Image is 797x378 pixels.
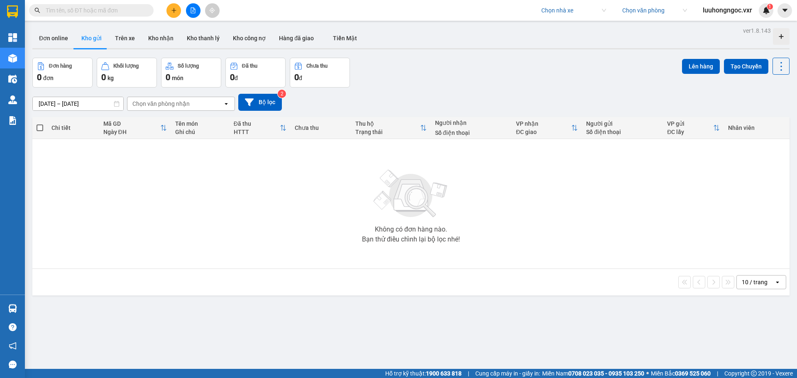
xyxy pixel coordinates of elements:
span: đ [235,75,238,81]
img: solution-icon [8,116,17,125]
button: Tạo Chuyến [724,59,768,74]
img: dashboard-icon [8,33,17,42]
span: 0 [294,72,299,82]
div: Nhân viên [728,124,785,131]
span: | [717,369,718,378]
div: VP nhận [516,120,571,127]
div: Đã thu [234,120,280,127]
img: logo-vxr [7,5,18,18]
span: đơn [43,75,54,81]
button: Bộ lọc [238,94,282,111]
span: kg [108,75,114,81]
span: | [468,369,469,378]
button: Kho thanh lý [180,28,226,48]
div: 10 / trang [742,278,768,286]
strong: 1900 633 818 [426,370,462,377]
span: 0 [166,72,170,82]
img: svg+xml;base64,PHN2ZyBjbGFzcz0ibGlzdC1wbHVnX19zdmciIHhtbG5zPSJodHRwOi8vd3d3LnczLm9yZy8yMDAwL3N2Zy... [369,165,452,223]
span: Miền Bắc [651,369,711,378]
span: món [172,75,183,81]
div: Trạng thái [355,129,420,135]
span: plus [171,7,177,13]
div: Mã GD [103,120,160,127]
div: VP gửi [667,120,713,127]
div: ĐC giao [516,129,571,135]
img: warehouse-icon [8,54,17,63]
span: file-add [190,7,196,13]
sup: 2 [278,90,286,98]
div: Đơn hàng [49,63,72,69]
div: Chi tiết [51,124,95,131]
div: Ghi chú [175,129,225,135]
button: Lên hàng [682,59,720,74]
svg: open [774,279,781,285]
span: luuhongngoc.vxr [696,5,759,15]
button: Đã thu0đ [225,58,286,88]
div: Tạo kho hàng mới [773,28,790,45]
span: 1 [768,4,771,10]
div: Người nhận [435,119,508,126]
svg: open [223,100,230,107]
th: Toggle SortBy [99,117,171,139]
span: ⚪️ [646,372,649,375]
sup: 1 [767,4,773,10]
div: Khối lượng [113,63,139,69]
button: Hàng đã giao [272,28,320,48]
span: question-circle [9,323,17,331]
div: Người gửi [586,120,659,127]
button: Kho nhận [142,28,180,48]
button: Kho công nợ [226,28,272,48]
div: Ngày ĐH [103,129,160,135]
div: Số điện thoại [435,129,508,136]
span: notification [9,342,17,350]
button: Đơn online [32,28,75,48]
span: đ [299,75,302,81]
button: aim [205,3,220,18]
strong: 0369 525 060 [675,370,711,377]
div: HTTT [234,129,280,135]
button: Chưa thu0đ [290,58,350,88]
strong: 0708 023 035 - 0935 103 250 [568,370,644,377]
th: Toggle SortBy [512,117,582,139]
input: Select a date range. [33,97,123,110]
div: Chưa thu [306,63,328,69]
div: Thu hộ [355,120,420,127]
span: caret-down [781,7,789,14]
div: Không có đơn hàng nào. [375,226,447,233]
button: plus [166,3,181,18]
input: Tìm tên, số ĐT hoặc mã đơn [46,6,144,15]
img: warehouse-icon [8,304,17,313]
button: file-add [186,3,200,18]
div: Bạn thử điều chỉnh lại bộ lọc nhé! [362,236,460,243]
button: Đơn hàng0đơn [32,58,93,88]
span: copyright [751,371,757,376]
button: Kho gửi [75,28,108,48]
div: ĐC lấy [667,129,713,135]
div: Tên món [175,120,225,127]
span: 0 [101,72,106,82]
div: Số lượng [178,63,199,69]
div: Số điện thoại [586,129,659,135]
span: search [34,7,40,13]
button: Khối lượng0kg [97,58,157,88]
span: 0 [37,72,42,82]
span: 0 [230,72,235,82]
img: icon-new-feature [763,7,770,14]
button: Trên xe [108,28,142,48]
img: warehouse-icon [8,75,17,83]
div: Chưa thu [295,124,347,131]
div: Đã thu [242,63,257,69]
img: warehouse-icon [8,95,17,104]
div: ver 1.8.143 [743,26,771,35]
th: Toggle SortBy [351,117,431,139]
span: aim [209,7,215,13]
button: caret-down [777,3,792,18]
th: Toggle SortBy [230,117,291,139]
span: message [9,361,17,368]
span: Miền Nam [542,369,644,378]
span: Hỗ trợ kỹ thuật: [385,369,462,378]
button: Số lượng0món [161,58,221,88]
span: Cung cấp máy in - giấy in: [475,369,540,378]
span: Tiền Mặt [333,35,357,41]
div: Chọn văn phòng nhận [132,100,190,108]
